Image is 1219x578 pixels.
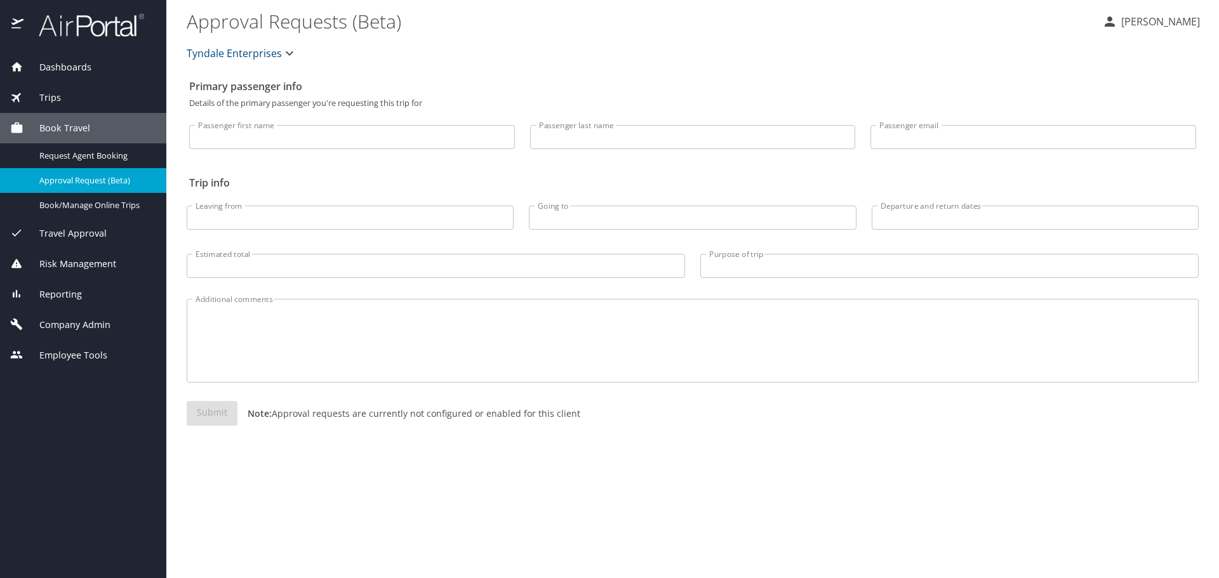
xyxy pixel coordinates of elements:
[189,99,1196,107] p: Details of the primary passenger you're requesting this trip for
[39,174,151,187] span: Approval Request (Beta)
[23,348,107,362] span: Employee Tools
[39,199,151,211] span: Book/Manage Online Trips
[23,257,116,271] span: Risk Management
[248,407,272,419] strong: Note:
[23,60,91,74] span: Dashboards
[189,173,1196,193] h2: Trip info
[23,227,107,240] span: Travel Approval
[23,318,110,332] span: Company Admin
[25,13,144,37] img: airportal-logo.png
[189,76,1196,96] h2: Primary passenger info
[39,150,151,162] span: Request Agent Booking
[182,41,302,66] button: Tyndale Enterprises
[1117,14,1200,29] p: [PERSON_NAME]
[23,287,82,301] span: Reporting
[23,91,61,105] span: Trips
[11,13,25,37] img: icon-airportal.png
[187,44,282,62] span: Tyndale Enterprises
[237,407,580,420] p: Approval requests are currently not configured or enabled for this client
[187,1,1092,41] h1: Approval Requests (Beta)
[1097,10,1205,33] button: [PERSON_NAME]
[23,121,90,135] span: Book Travel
